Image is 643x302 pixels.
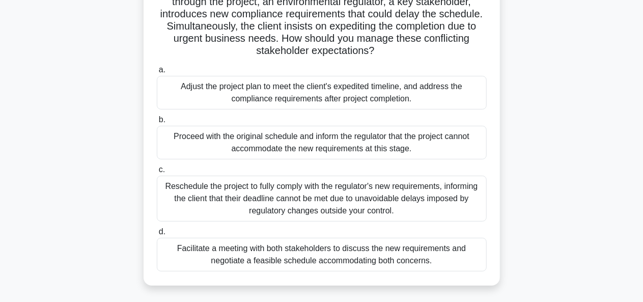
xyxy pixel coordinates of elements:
[159,227,165,236] span: d.
[157,238,487,271] div: Facilitate a meeting with both stakeholders to discuss the new requirements and negotiate a feasi...
[157,76,487,109] div: Adjust the project plan to meet the client's expedited timeline, and address the compliance requi...
[157,176,487,222] div: Reschedule the project to fully comply with the regulator's new requirements, informing the clien...
[159,115,165,124] span: b.
[159,165,165,174] span: c.
[159,65,165,74] span: a.
[157,126,487,159] div: Proceed with the original schedule and inform the regulator that the project cannot accommodate t...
